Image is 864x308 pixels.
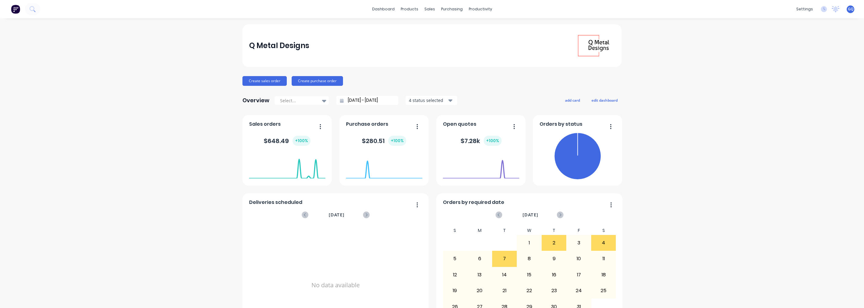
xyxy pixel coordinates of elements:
[362,136,406,146] div: $ 280.51
[517,283,541,298] div: 22
[567,283,591,298] div: 24
[249,199,302,206] span: Deliveries scheduled
[567,267,591,282] div: 17
[409,97,447,103] div: 4 status selected
[517,235,541,250] div: 1
[567,251,591,266] div: 10
[466,5,495,14] div: productivity
[346,121,388,128] span: Purchase orders
[438,5,466,14] div: purchasing
[11,5,20,14] img: Factory
[406,96,457,105] button: 4 status selected
[561,96,584,104] button: add card
[591,235,616,250] div: 4
[443,199,504,206] span: Orders by required date
[572,24,615,67] img: Q Metal Designs
[591,267,616,282] div: 18
[484,136,502,146] div: + 100 %
[492,251,517,266] div: 7
[293,136,310,146] div: + 100 %
[591,251,616,266] div: 11
[517,251,541,266] div: 8
[848,6,853,12] span: GQ
[566,226,591,235] div: F
[398,5,421,14] div: products
[242,76,287,86] button: Create sales order
[542,235,566,250] div: 2
[369,5,398,14] a: dashboard
[249,40,309,52] div: Q Metal Designs
[468,283,492,298] div: 20
[468,267,492,282] div: 13
[542,226,567,235] div: T
[443,251,467,266] div: 5
[517,226,542,235] div: W
[443,267,467,282] div: 12
[264,136,310,146] div: $ 648.49
[421,5,438,14] div: sales
[292,76,343,86] button: Create purchase order
[329,212,345,218] span: [DATE]
[461,136,502,146] div: $ 7.28k
[443,121,476,128] span: Open quotes
[591,283,616,298] div: 25
[443,283,467,298] div: 19
[517,267,541,282] div: 15
[540,121,582,128] span: Orders by status
[567,235,591,250] div: 3
[542,267,566,282] div: 16
[242,94,269,107] div: Overview
[467,226,492,235] div: M
[793,5,816,14] div: settings
[468,251,492,266] div: 6
[492,226,517,235] div: T
[591,226,616,235] div: S
[523,212,538,218] span: [DATE]
[542,283,566,298] div: 23
[588,96,622,104] button: edit dashboard
[443,226,468,235] div: S
[388,136,406,146] div: + 100 %
[492,267,517,282] div: 14
[249,121,281,128] span: Sales orders
[492,283,517,298] div: 21
[542,251,566,266] div: 9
